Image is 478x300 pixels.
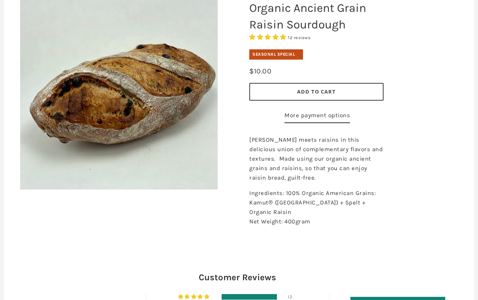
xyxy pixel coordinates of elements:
[288,294,297,300] div: 12
[249,66,271,77] div: $10.00
[178,294,211,300] div: 100% (12) reviews with 5 star rating
[297,88,336,96] span: Add to Cart
[288,36,311,41] span: 12 reviews
[249,50,303,60] div: Seasonal Special
[9,272,466,284] h2: Customer Reviews
[249,83,384,101] button: Add to Cart
[249,137,383,182] span: [PERSON_NAME] meets raisins in this delicious union of complementary flavors and textures. Made u...
[284,111,350,124] a: More payment options
[249,34,288,41] span: 5.00 stars
[249,190,376,225] span: Ingredients: 100% Organic American Grains: Kamut® ([GEOGRAPHIC_DATA]) + Spelt + Organic Raisin Ne...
